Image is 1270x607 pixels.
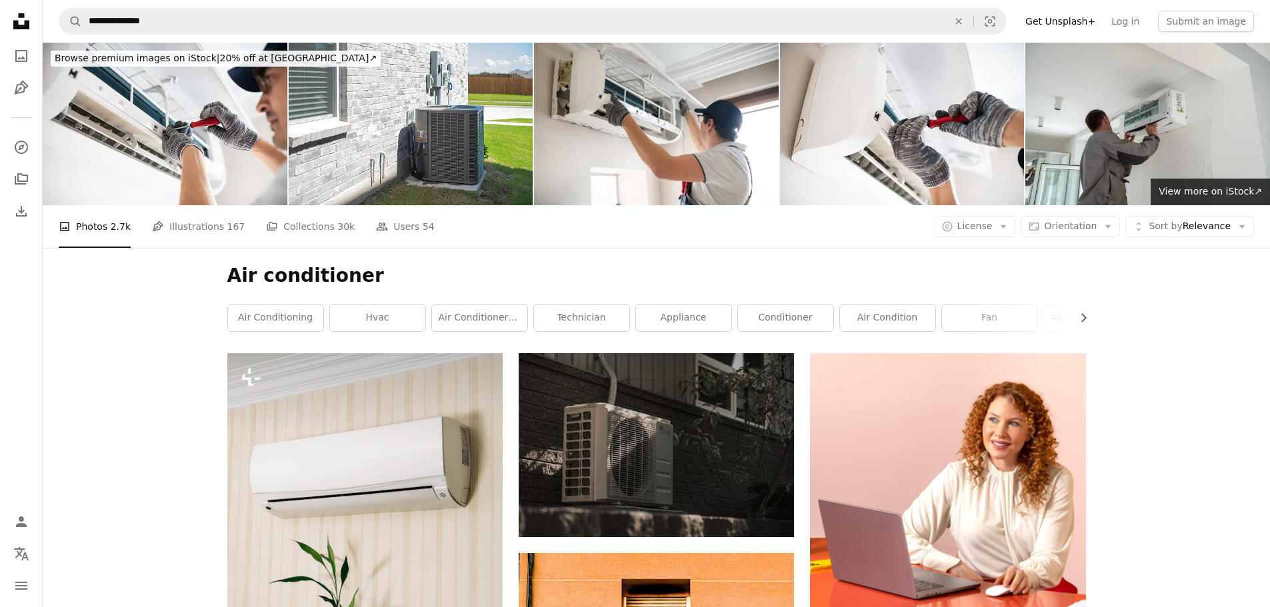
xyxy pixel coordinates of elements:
a: Illustrations 167 [152,205,245,248]
span: 20% off at [GEOGRAPHIC_DATA] ↗ [55,53,377,63]
a: fan [942,304,1037,331]
a: Illustrations [8,75,35,101]
span: View more on iStock ↗ [1159,186,1262,197]
a: hvac [330,304,425,331]
button: Visual search [974,9,1006,34]
a: Explore [8,134,35,161]
a: a white air conditioner sitting on top of a brick wall [519,439,794,451]
img: Technician repairing air conditioner at home [534,43,779,205]
a: Collections [8,166,35,193]
a: Log in / Sign up [8,508,35,535]
img: Technician with screwdriver repairing air conditioner at home [780,43,1025,205]
a: Download History [8,198,35,225]
a: Collections 30k [266,205,355,248]
img: Male Worker Installing Air Conditioner In Apartment During Summer Season. [1025,43,1270,205]
span: Orientation [1044,221,1097,231]
button: Submit an image [1158,11,1254,32]
a: a person holding a remote control in front of a wall mounted air conditioner [227,544,503,556]
a: air conditioner cleaning [1044,304,1139,331]
a: air conditioning [228,304,323,331]
img: a white air conditioner sitting on top of a brick wall [519,353,794,536]
span: Browse premium images on iStock | [55,53,219,63]
a: Photos [8,43,35,69]
a: View more on iStock↗ [1151,179,1270,205]
span: Relevance [1149,220,1231,233]
img: Side windows of new construction home and central air conditioning condenser unit mounted on conc... [289,43,533,205]
a: Browse premium images on iStock|20% off at [GEOGRAPHIC_DATA]↗ [43,43,389,75]
button: Sort byRelevance [1125,216,1254,237]
button: Search Unsplash [59,9,82,34]
span: 167 [227,219,245,234]
span: 30k [337,219,355,234]
span: License [957,221,993,231]
a: air conditioner repair [432,304,527,331]
a: appliance [636,304,731,331]
a: Get Unsplash+ [1017,11,1103,32]
h1: Air conditioner [227,264,1086,288]
button: Language [8,540,35,567]
button: License [934,216,1016,237]
span: Sort by [1149,221,1182,231]
button: Menu [8,572,35,599]
button: scroll list to the right [1071,304,1086,331]
a: Users 54 [376,205,435,248]
a: technician [534,304,629,331]
a: air condition [840,304,935,331]
button: Orientation [1021,216,1120,237]
a: conditioner [738,304,833,331]
img: Technician with screwdriver repairing air conditioner at home [43,43,287,205]
button: Clear [944,9,973,34]
span: 54 [423,219,435,234]
a: Log in [1103,11,1147,32]
form: Find visuals sitewide [59,8,1007,35]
